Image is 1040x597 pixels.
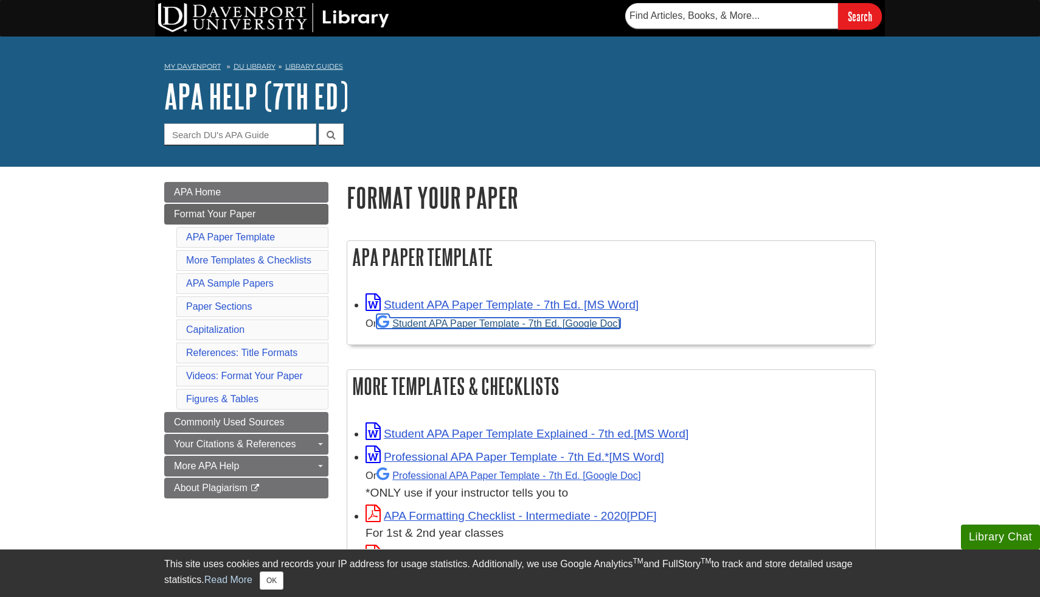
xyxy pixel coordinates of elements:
a: More Templates & Checklists [186,255,311,265]
div: *ONLY use if your instructor tells you to [366,466,869,502]
input: Find Articles, Books, & More... [625,3,838,29]
a: Your Citations & References [164,434,328,455]
h1: Format Your Paper [347,182,876,213]
span: More APA Help [174,461,239,471]
span: APA Home [174,187,221,197]
a: References: Title Formats [186,347,297,358]
nav: breadcrumb [164,58,876,78]
input: Search DU's APA Guide [164,124,316,145]
a: About Plagiarism [164,478,328,498]
button: Close [260,571,283,590]
small: Or [366,318,620,329]
a: Paper Sections [186,301,252,312]
a: Link opens in new window [366,427,688,440]
a: Figures & Tables [186,394,258,404]
a: APA Help (7th Ed) [164,77,348,115]
span: Commonly Used Sources [174,417,284,427]
a: Read More [204,574,252,585]
img: DU Library [158,3,389,32]
a: Link opens in new window [366,509,657,522]
a: Link opens in new window [366,450,664,463]
input: Search [838,3,882,29]
a: APA Home [164,182,328,203]
a: DU Library [234,62,276,71]
a: Professional APA Paper Template - 7th Ed. [376,470,640,481]
form: Searches DU Library's articles, books, and more [625,3,882,29]
a: APA Sample Papers [186,278,274,288]
i: This link opens in a new window [250,484,260,492]
h2: APA Paper Template [347,241,875,273]
a: Videos: Format Your Paper [186,371,303,381]
a: Link opens in new window [366,298,639,311]
a: Capitalization [186,324,244,335]
a: APA Paper Template [186,232,275,242]
small: Or [366,470,640,481]
div: This site uses cookies and records your IP address for usage statistics. Additionally, we use Goo... [164,557,876,590]
span: Format Your Paper [174,209,255,219]
div: Guide Page Menu [164,182,328,498]
span: About Plagiarism [174,483,248,493]
a: My Davenport [164,61,221,72]
h2: More Templates & Checklists [347,370,875,402]
span: Your Citations & References [174,439,296,449]
a: Format Your Paper [164,204,328,225]
sup: TM [701,557,711,565]
a: More APA Help [164,456,328,477]
sup: TM [633,557,643,565]
a: Commonly Used Sources [164,412,328,433]
button: Library Chat [961,525,1040,550]
div: For 1st & 2nd year classes [366,525,869,542]
a: Library Guides [285,62,343,71]
a: Student APA Paper Template - 7th Ed. [Google Doc] [376,318,620,329]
